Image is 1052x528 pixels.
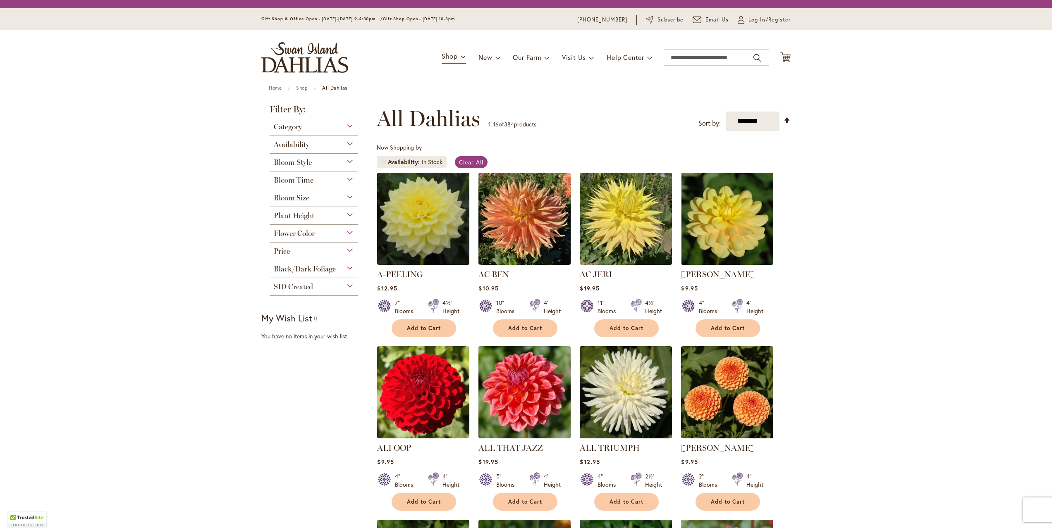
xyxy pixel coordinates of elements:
div: You have no items in your wish list. [261,332,372,340]
div: 11" Blooms [598,299,621,315]
img: AMBER QUEEN [681,346,773,438]
img: ALI OOP [377,346,469,438]
button: Add to Cart [392,319,456,337]
span: Shop [442,52,458,60]
div: 4' Height [746,472,763,489]
a: [PERSON_NAME] [681,269,755,279]
button: Search [753,51,761,64]
span: Gift Shop & Office Open - [DATE]-[DATE] 9-4:30pm / [261,16,383,21]
div: 10" Blooms [496,299,519,315]
a: Email Us [693,16,729,24]
div: 2" Blooms [699,472,722,489]
div: 7" Blooms [395,299,418,315]
span: Add to Cart [711,498,745,505]
span: $9.95 [681,458,698,466]
span: Log In/Register [748,16,791,24]
a: AC JERI [580,269,612,279]
a: ALI OOP [377,432,469,440]
span: Email Us [705,16,729,24]
a: ALL TRIUMPH [580,432,672,440]
span: Bloom Style [274,158,312,167]
div: 4" Blooms [598,472,621,489]
a: AC BEN [478,259,571,266]
a: A-PEELING [377,269,423,279]
span: Bloom Size [274,193,309,202]
button: Add to Cart [392,493,456,511]
span: SID Created [274,282,313,291]
div: 4½' Height [645,299,662,315]
span: Gift Shop Open - [DATE] 10-3pm [383,16,455,21]
span: Our Farm [513,53,541,62]
span: Category [274,122,302,131]
a: store logo [261,42,348,73]
span: Price [274,247,290,256]
span: Black/Dark Foliage [274,264,336,274]
span: 1 [488,120,491,128]
span: Add to Cart [610,498,643,505]
div: 4½' Height [442,299,459,315]
img: A-Peeling [377,173,469,265]
span: Flower Color [274,229,315,238]
strong: All Dahlias [322,85,347,91]
a: [PERSON_NAME] [681,443,755,453]
a: Clear All [455,156,488,168]
span: Help Center [607,53,644,62]
a: AC BEN [478,269,509,279]
div: 5" Blooms [496,472,519,489]
img: AHOY MATEY [681,173,773,265]
a: A-Peeling [377,259,469,266]
button: Add to Cart [493,319,557,337]
button: Add to Cart [696,319,760,337]
strong: Filter By: [261,105,366,118]
span: Plant Height [274,211,314,220]
span: $19.95 [580,284,599,292]
a: AMBER QUEEN [681,432,773,440]
img: ALL TRIUMPH [580,346,672,438]
img: ALL THAT JAZZ [478,346,571,438]
button: Add to Cart [594,319,659,337]
button: Add to Cart [493,493,557,511]
a: AC Jeri [580,259,672,266]
span: 16 [493,120,499,128]
a: [PHONE_NUMBER] [577,16,627,24]
a: Home [269,85,282,91]
span: $12.95 [580,458,600,466]
a: ALI OOP [377,443,411,453]
span: Now Shopping by [377,143,422,151]
a: Log In/Register [738,16,791,24]
span: $10.95 [478,284,498,292]
a: Remove Availability In Stock [381,159,386,164]
span: $19.95 [478,458,498,466]
label: Sort by: [698,116,721,131]
button: Add to Cart [696,493,760,511]
p: - of products [488,118,536,131]
a: ALL THAT JAZZ [478,443,543,453]
span: Visit Us [562,53,586,62]
span: $12.95 [377,284,397,292]
img: AC Jeri [580,173,672,265]
a: Subscribe [646,16,684,24]
span: Availability [274,140,309,149]
a: Shop [296,85,308,91]
span: Bloom Time [274,176,313,185]
div: 4' Height [746,299,763,315]
span: Availability [388,158,422,166]
span: $9.95 [377,458,394,466]
a: AHOY MATEY [681,259,773,266]
div: 4" Blooms [699,299,722,315]
span: 384 [504,120,514,128]
div: 2½' Height [645,472,662,489]
div: In Stock [422,158,442,166]
span: $9.95 [681,284,698,292]
span: Subscribe [657,16,684,24]
div: 4' Height [442,472,459,489]
div: 4' Height [544,299,561,315]
button: Add to Cart [594,493,659,511]
div: TrustedSite Certified [8,512,46,528]
span: Add to Cart [508,498,542,505]
strong: My Wish List [261,312,312,324]
span: Add to Cart [407,498,441,505]
span: Clear All [459,158,483,166]
span: New [478,53,492,62]
img: AC BEN [478,173,571,265]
